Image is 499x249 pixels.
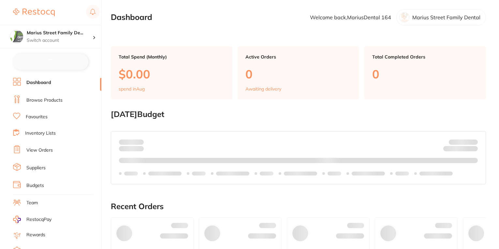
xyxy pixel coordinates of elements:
strong: $0.00 [466,147,478,153]
p: Spent: [119,139,144,144]
a: Suppliers [26,165,46,171]
a: Dashboard [26,79,51,86]
p: Labels [328,171,341,176]
h2: Recent Orders [111,202,486,211]
p: Awaiting delivery [245,86,281,91]
span: RestocqPay [26,216,51,223]
p: month [119,145,144,153]
a: Active Orders0Awaiting delivery [238,46,359,99]
a: Total Spend (Monthly)$0.00spend inAug [111,46,232,99]
p: Labels extended [352,171,385,176]
strong: $NaN [465,139,478,145]
p: Welcome back, MariusDental 164 [310,14,391,20]
p: Active Orders [245,54,351,59]
h4: Marius Street Family Dental [27,30,93,36]
a: Browse Products [26,97,63,104]
a: Favourites [26,114,48,120]
p: 0 [372,67,478,81]
a: Budgets [26,182,44,189]
a: Total Completed Orders0 [364,46,486,99]
a: Team [26,200,38,206]
h2: [DATE] Budget [111,110,486,119]
p: Labels extended [284,171,317,176]
img: Marius Street Family Dental [10,30,23,43]
p: 0 [245,67,351,81]
a: Rewards [26,232,45,238]
p: Labels [260,171,273,176]
strong: $0.00 [132,139,144,145]
p: $0.00 [119,67,225,81]
p: Total Spend (Monthly) [119,54,225,59]
p: Remaining: [443,145,478,153]
p: Labels extended [148,171,182,176]
p: Labels extended [419,171,453,176]
p: Marius Street Family Dental [412,14,480,20]
a: Restocq Logo [13,5,55,20]
a: View Orders [26,147,53,154]
p: Labels [192,171,206,176]
img: Restocq Logo [13,8,55,16]
p: spend in Aug [119,86,145,91]
p: Labels [395,171,409,176]
a: Inventory Lists [25,130,56,137]
p: Total Completed Orders [372,54,478,59]
img: RestocqPay [13,216,21,223]
h2: Dashboard [111,13,152,22]
a: RestocqPay [13,216,51,223]
p: Switch account [27,37,93,44]
p: Budget: [449,139,478,144]
p: Labels [124,171,138,176]
p: Labels extended [216,171,249,176]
